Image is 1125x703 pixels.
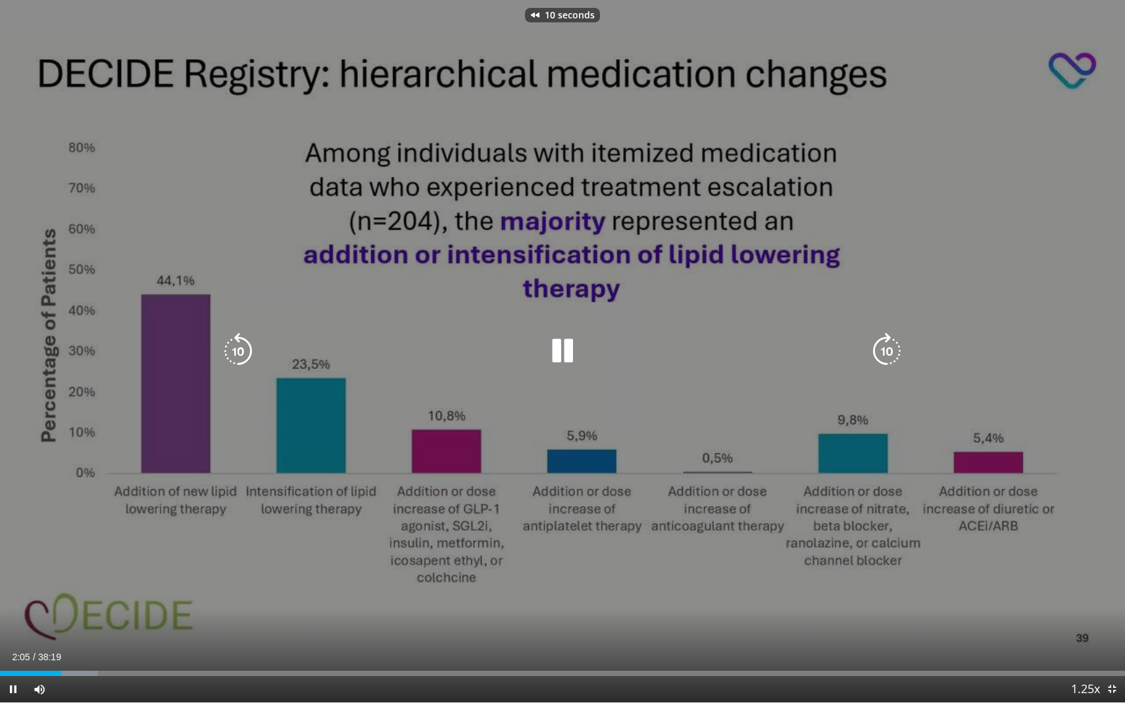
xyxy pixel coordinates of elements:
span: 2:05 [12,652,30,662]
button: Mute [26,676,53,702]
p: 10 seconds [545,11,595,20]
button: Playback Rate [1072,676,1099,702]
span: / [33,652,36,662]
span: 38:19 [38,652,61,662]
button: Exit Fullscreen [1099,676,1125,702]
